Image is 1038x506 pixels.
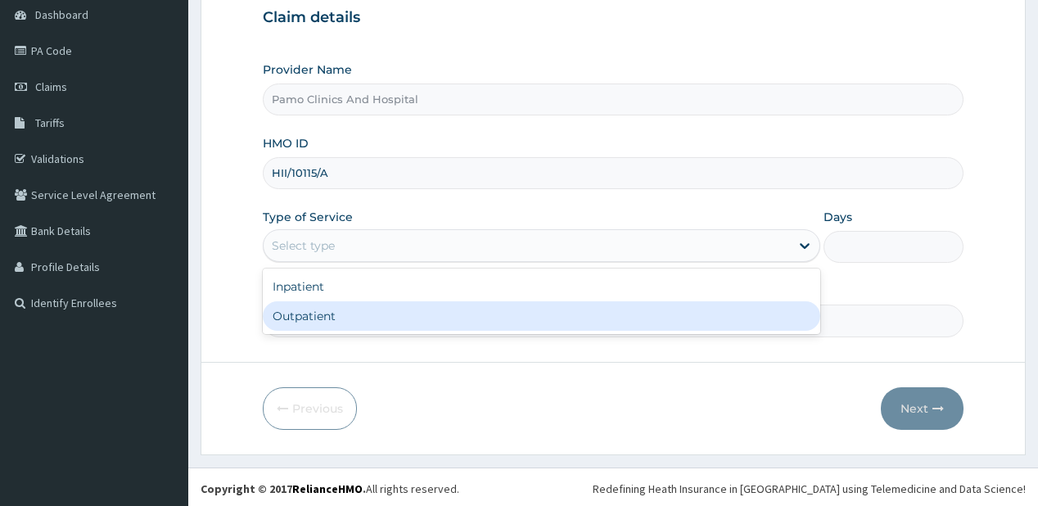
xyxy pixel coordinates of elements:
label: Days [824,209,852,225]
span: Dashboard [35,7,88,22]
label: Provider Name [263,61,352,78]
div: Outpatient [263,301,820,331]
input: Enter HMO ID [263,157,963,189]
span: Tariffs [35,115,65,130]
label: Type of Service [263,209,353,225]
a: RelianceHMO [292,481,363,496]
button: Next [881,387,964,430]
span: Claims [35,79,67,94]
label: HMO ID [263,135,309,151]
h3: Claim details [263,9,963,27]
button: Previous [263,387,357,430]
div: Select type [272,237,335,254]
strong: Copyright © 2017 . [201,481,366,496]
div: Inpatient [263,272,820,301]
div: Redefining Heath Insurance in [GEOGRAPHIC_DATA] using Telemedicine and Data Science! [593,481,1026,497]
